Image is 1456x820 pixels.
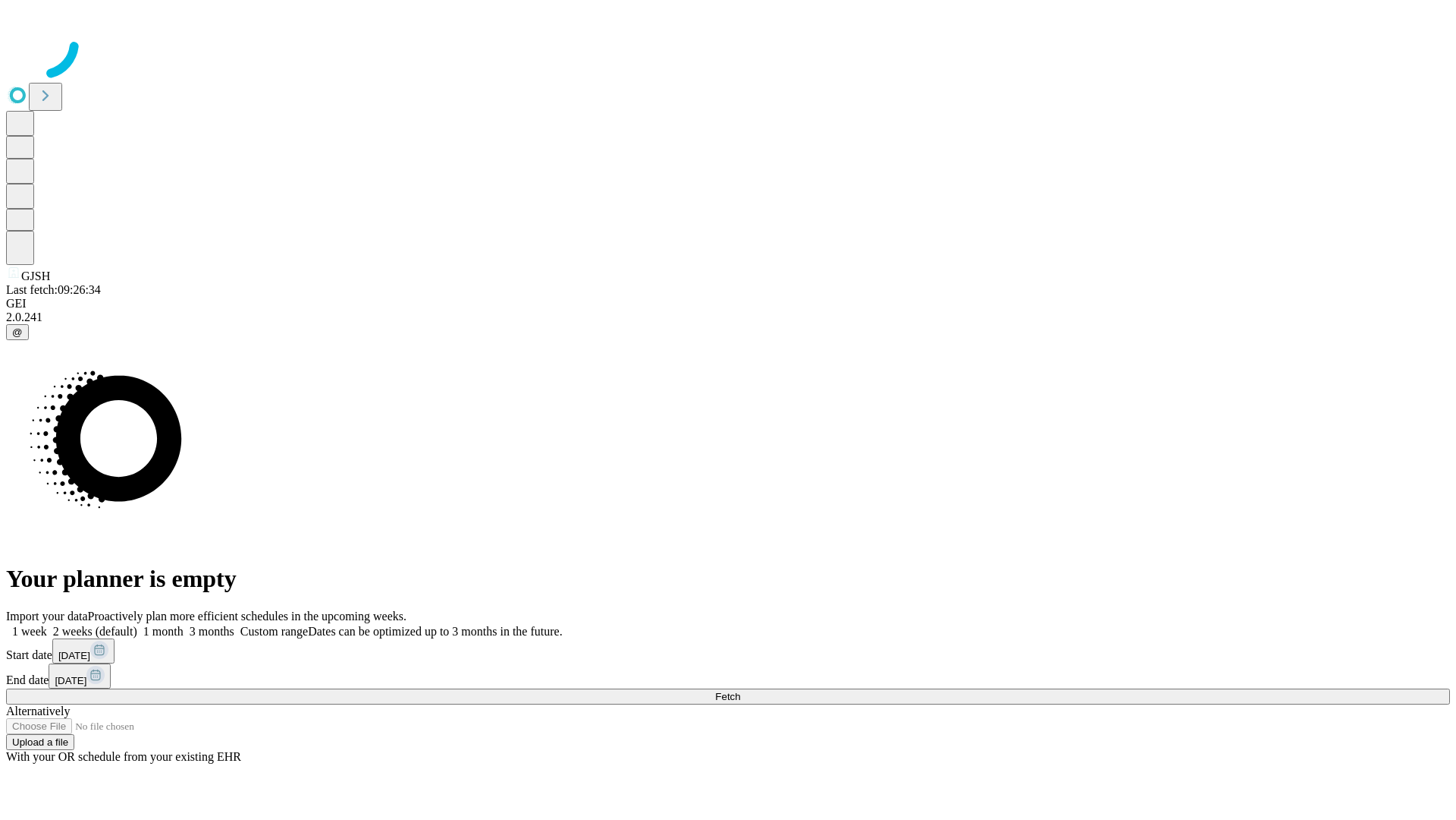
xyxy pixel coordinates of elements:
[6,705,70,717] span: Alternatively
[6,750,241,763] span: With your OR schedule from your existing EHR
[240,625,308,638] span: Custom range
[715,691,740,702] span: Fetch
[6,639,1450,664] div: Start date
[6,324,29,340] button: @
[53,625,137,638] span: 2 weeks (default)
[308,625,562,638] span: Dates can be optimized up to 3 months in the future.
[55,675,86,686] span: [DATE]
[6,283,101,296] span: Last fetch: 09:26:34
[6,689,1450,705] button: Fetch
[21,270,50,282] span: GJSH
[190,625,234,638] span: 3 months
[6,734,74,750] button: Upload a file
[52,639,115,664] button: [DATE]
[6,297,1450,311] div: GEI
[49,664,111,689] button: [DATE]
[12,326,23,338] span: @
[6,565,1450,593] h1: Your planner is empty
[12,625,47,638] span: 1 week
[88,610,406,623] span: Proactively plan more efficient schedules in the upcoming weeks.
[6,610,88,623] span: Import your data
[6,664,1450,689] div: End date
[6,311,1450,324] div: 2.0.241
[58,650,90,661] span: [DATE]
[143,625,184,638] span: 1 month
